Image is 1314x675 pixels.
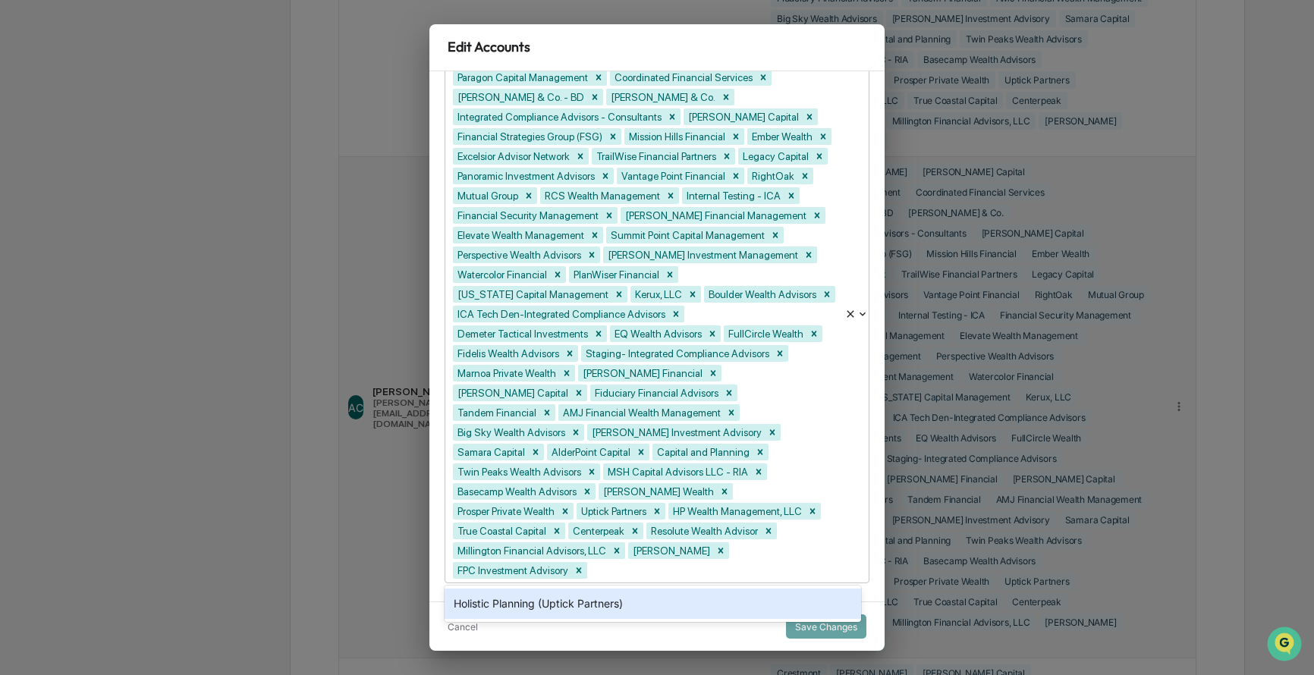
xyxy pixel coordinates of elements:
div: Remove HP Wealth Management, LLC [804,503,821,520]
div: Remove EQ Wealth Advisors [704,325,721,342]
div: Remove PlanWiser Financial [662,266,678,283]
div: [PERSON_NAME] [628,542,712,559]
div: [PERSON_NAME] Investment Management [603,246,800,263]
div: Remove Basecamp Wealth Advisors [579,483,596,500]
div: Remove RightOak [797,168,813,184]
div: Perspective Wealth Advisors [453,246,583,263]
div: Remove Integrated Compliance Advisors - Consultants [664,108,681,125]
div: Remove RCS Wealth Management [662,187,679,204]
div: Remove Resolute Wealth Advisor [760,523,777,539]
div: Remove Coordinated Financial Services [755,69,772,86]
div: Millington Financial Advisors, LLC [453,542,608,559]
div: Financial Strategies Group (FSG) [453,128,605,145]
div: TrailWise Financial Partners [592,148,718,165]
div: RCS Wealth Management [540,187,662,204]
div: Vantage Point Financial [617,168,728,184]
div: Panoramic Investment Advisors [453,168,597,184]
div: AlderPoint Capital [547,444,633,460]
div: Remove Ember Wealth [815,128,831,145]
span: Pylon [151,257,184,268]
div: Remove Mutual Group [520,187,537,204]
div: Remove Paragon Capital Management [590,69,607,86]
div: Remove Vantage Point Financial [728,168,744,184]
button: Save Changes [786,614,866,639]
div: Prosper Private Wealth [453,503,557,520]
div: 🗄️ [110,193,122,205]
div: Mutual Group [453,187,520,204]
span: Data Lookup [30,220,96,235]
div: Remove Boulder Wealth Advisors [819,286,835,303]
div: Elevate Wealth Management [453,227,586,243]
div: Boulder Wealth Advisors [704,286,819,303]
button: Start new chat [258,121,276,139]
div: MSH Capital Advisors LLC - RIA [603,463,750,480]
div: Remove Watercolor Financial [549,266,566,283]
button: Cancel [448,614,478,639]
span: Preclearance [30,191,98,206]
div: Remove Internal Testing - ICA [783,187,800,204]
div: Big Sky Wealth Advisors [453,424,567,441]
div: Remove Goodwin Investment Advisory [764,424,781,441]
div: Remove Truman Wealth [716,483,733,500]
div: Centerpeak [568,523,627,539]
div: Resolute Wealth Advisor [646,523,760,539]
a: 🖐️Preclearance [9,185,104,212]
div: [PERSON_NAME] Investment Advisory [587,424,764,441]
div: Remove Financial Strategies Group (FSG) [605,128,621,145]
div: Kerux, LLC [630,286,684,303]
div: Remove Staging- Integrated Compliance Advisors [772,345,788,362]
iframe: Open customer support [1265,625,1306,666]
div: Remove True Coastal Capital [549,523,565,539]
div: Remove Capital and Planning [752,444,769,460]
div: Remove Fidelis Wealth Advisors [561,345,578,362]
div: Remove Callahan Capital [571,385,587,401]
div: 🖐️ [15,193,27,205]
div: Remove AlderPoint Capital [633,444,649,460]
div: Samara Capital [453,444,527,460]
div: [PERSON_NAME] & Co. [606,89,718,105]
div: Remove M.S. Howells & Co. - BD [586,89,603,105]
div: Fidelis Wealth Advisors [453,345,561,362]
div: Integrated Compliance Advisors - Consultants [453,108,664,125]
div: Remove Twin Peaks Wealth Advisors [583,463,600,480]
img: 1746055101610-c473b297-6a78-478c-a979-82029cc54cd1 [15,116,42,143]
div: Remove Big Sky Wealth Advisors [567,424,584,441]
div: [PERSON_NAME] & Co. - BD [453,89,586,105]
div: RightOak [747,168,797,184]
div: Remove Samara Capital [527,444,544,460]
div: Summit Point Capital Management [606,227,767,243]
div: Remove M.S. Howells & Co. [718,89,734,105]
div: Tandem Financial [453,404,539,421]
div: Remove Prosper Private Wealth [557,503,574,520]
div: Demeter Tactical Investments [453,325,590,342]
div: Twin Peaks Wealth Advisors [453,463,583,480]
div: [PERSON_NAME] Capital [453,385,571,401]
div: Coordinated Financial Services [610,69,755,86]
div: Remove AMJ Financial Wealth Management [723,404,740,421]
div: Remove ICA Tech Den-Integrated Compliance Advisors [668,306,684,322]
a: 🔎Data Lookup [9,214,102,241]
div: PlanWiser Financial [569,266,662,283]
a: Powered byPylon [107,256,184,268]
div: Remove Elevate Wealth Management [586,227,603,243]
div: Paragon Capital Management [453,69,590,86]
div: Uptick Partners [577,503,649,520]
h2: Edit Accounts [429,24,885,71]
div: We're available if you need us! [52,131,192,143]
div: True Coastal Capital [453,523,549,539]
div: Watercolor Financial [453,266,549,283]
div: Remove Millington Financial Advisors, LLC [608,542,625,559]
div: Remove Fiduciary Financial Advisors [721,385,737,401]
div: HP Wealth Management, LLC [668,503,804,520]
div: Remove Marshall Investment Management [800,246,817,263]
div: Remove Mission Hills Financial [728,128,744,145]
div: FPC Investment Advisory [453,562,571,579]
div: Remove Fineberg Financial Management [809,207,825,224]
div: Remove MSH Capital Advisors LLC - RIA [750,463,767,480]
div: Basecamp Wealth Advisors [453,483,579,500]
div: Remove Uptick Partners [649,503,665,520]
div: Remove Tandem Financial [539,404,555,421]
div: 🔎 [15,221,27,234]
